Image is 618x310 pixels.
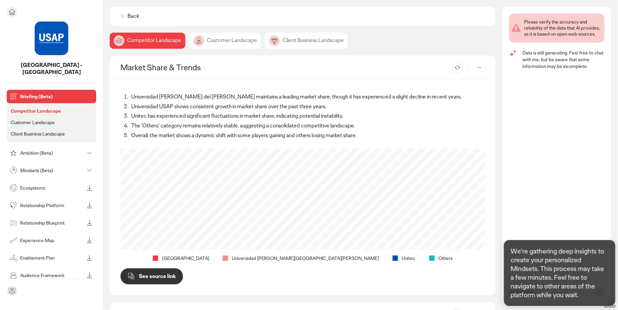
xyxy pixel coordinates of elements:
[223,255,379,262] div: Universidad [PERSON_NAME][GEOGRAPHIC_DATA][PERSON_NAME]
[265,33,348,49] div: Client Business Landscape
[35,22,68,55] img: project avatar
[120,62,201,73] h2: Market Share & Trends
[20,273,84,278] p: Audience Framework
[110,33,185,49] div: Competitor Landscape
[269,35,280,46] img: image
[11,108,61,114] p: Competitor Landscape
[20,186,84,190] p: Ecosystems
[7,286,17,297] div: Send feedback
[11,131,65,137] p: Client Business Landscape
[193,35,204,46] img: image
[522,49,605,70] p: Data is still generating. Feel free to chat with me, but be aware that some information may be in...
[114,35,124,46] img: image
[189,33,261,49] div: Customer Landscape
[120,268,183,284] button: See source link
[20,151,84,155] p: Ambition (Beta)
[452,62,463,73] button: Refresh
[20,221,84,225] p: Relationship Blueprint
[129,122,485,129] li: The 'Others' category remains relatively stable, suggesting a consolidated competitive landscape.
[524,19,602,37] div: Please verify the accuracy and reliability of the data that AI provides, as it is based on open w...
[7,62,96,76] p: Universidad USAP - Honduras
[20,203,84,208] p: Relationship Platform
[20,256,84,260] p: Enablement Plan
[393,255,416,262] div: Unitec
[128,13,139,20] p: Back
[129,132,485,139] li: Overall, the market shows a dynamic shift with some players gaining and others losing market share.
[129,103,485,110] li: Universidad USAP shows consistent growth in market share over the past three years.
[129,113,485,120] li: Unitec has experienced significant fluctuations in market share, indicating potential instability.
[429,255,453,262] div: Others
[153,255,209,262] div: [GEOGRAPHIC_DATA]
[504,240,615,306] li: We're gathering deep insights to create your personalized Mindsets. This process may take a few m...
[20,168,84,173] p: Mindsets (Beta)
[20,238,84,243] p: Experience Map
[129,93,485,101] li: Universidad [PERSON_NAME] del [PERSON_NAME] maintains a leading market share, though it has exper...
[139,274,176,279] p: See source link
[20,94,94,99] p: Briefing (Beta)
[11,119,55,125] p: Customer Landscape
